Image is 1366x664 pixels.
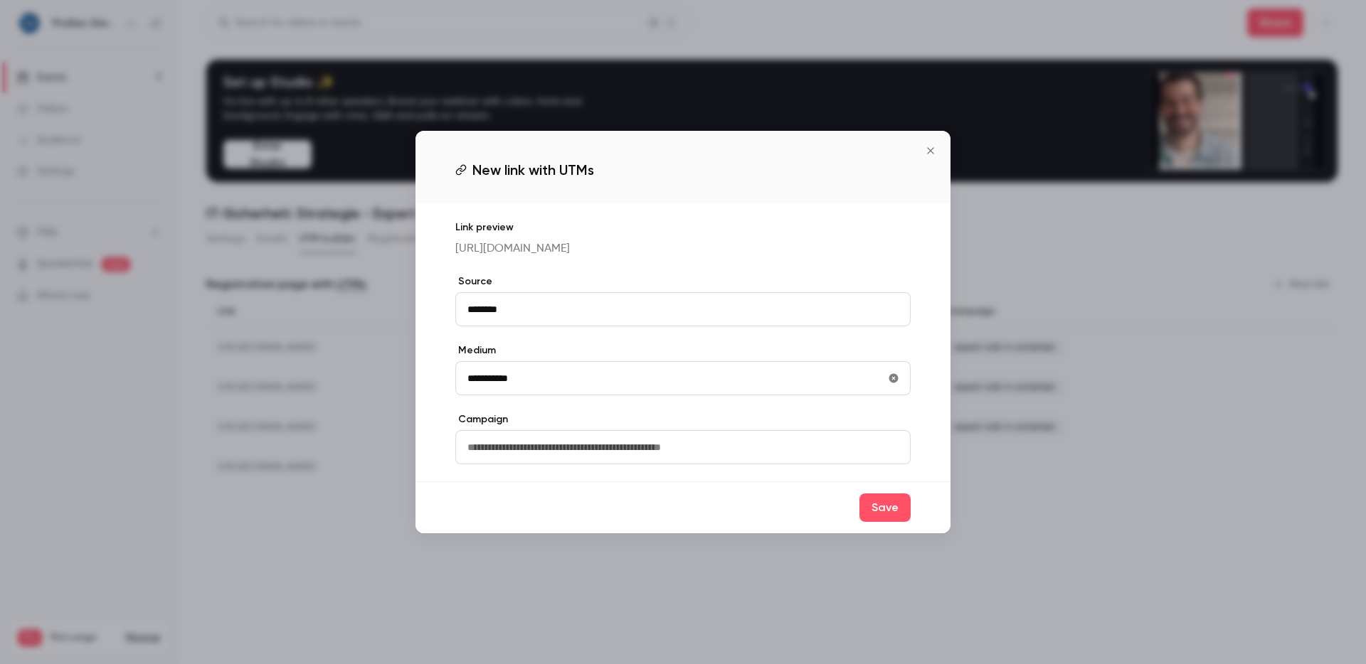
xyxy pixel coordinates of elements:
button: Close [916,136,945,165]
span: New link with UTMs [472,159,594,181]
label: Campaign [455,412,911,427]
p: [URL][DOMAIN_NAME] [455,240,911,257]
label: Source [455,274,911,289]
p: Link preview [455,220,911,235]
button: utmMedium [882,367,905,390]
label: Medium [455,343,911,358]
button: Save [859,493,911,522]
